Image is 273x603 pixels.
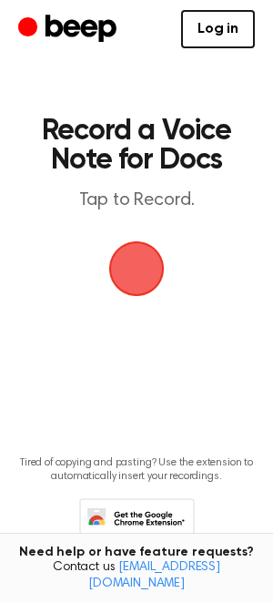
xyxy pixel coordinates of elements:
[33,117,240,175] h1: Record a Voice Note for Docs
[33,189,240,212] p: Tap to Record.
[18,12,121,47] a: Beep
[181,10,255,48] a: Log in
[15,456,258,484] p: Tired of copying and pasting? Use the extension to automatically insert your recordings.
[88,561,220,590] a: [EMAIL_ADDRESS][DOMAIN_NAME]
[109,241,164,296] button: Beep Logo
[11,560,262,592] span: Contact us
